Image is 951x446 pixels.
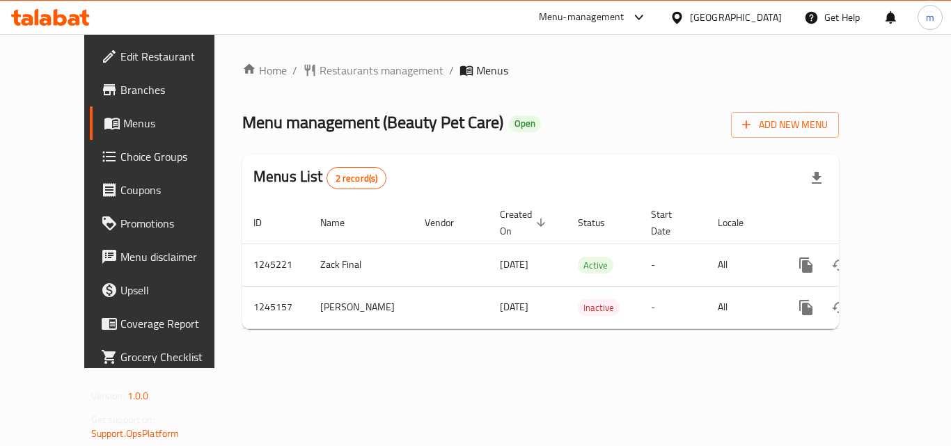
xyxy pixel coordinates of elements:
a: Home [242,62,287,79]
span: ID [253,214,280,231]
td: All [707,286,778,328]
span: Restaurants management [320,62,443,79]
div: Active [578,257,613,273]
span: Active [578,257,613,273]
div: [GEOGRAPHIC_DATA] [690,10,782,25]
span: Get support on: [91,411,155,429]
button: Change Status [823,248,856,282]
div: Inactive [578,299,620,316]
td: [PERSON_NAME] [309,286,414,328]
a: Restaurants management [303,62,443,79]
span: 2 record(s) [327,172,386,185]
span: [DATE] [500,298,528,316]
span: m [926,10,934,25]
span: Version: [91,387,125,405]
span: Name [320,214,363,231]
td: 1245221 [242,244,309,286]
span: Branches [120,81,232,98]
span: Menu disclaimer [120,248,232,265]
span: Menu management ( Beauty Pet Care ) [242,106,503,138]
a: Choice Groups [90,140,243,173]
span: Grocery Checklist [120,349,232,365]
span: Inactive [578,300,620,316]
button: more [789,248,823,282]
a: Branches [90,73,243,106]
button: more [789,291,823,324]
a: Grocery Checklist [90,340,243,374]
span: Start Date [651,206,690,239]
a: Upsell [90,273,243,307]
span: Promotions [120,215,232,232]
a: Edit Restaurant [90,40,243,73]
div: Menu-management [539,9,624,26]
a: Coverage Report [90,307,243,340]
span: Coupons [120,182,232,198]
a: Coupons [90,173,243,207]
li: / [292,62,297,79]
a: Menus [90,106,243,140]
div: Total records count [327,167,387,189]
span: Upsell [120,282,232,298]
span: Coverage Report [120,315,232,332]
button: Add New Menu [731,112,839,138]
span: Menus [476,62,508,79]
span: Open [509,118,541,129]
a: Menu disclaimer [90,240,243,273]
li: / [449,62,454,79]
span: Choice Groups [120,148,232,165]
span: Menus [123,115,232,132]
div: Open [509,116,541,132]
span: Locale [718,214,762,231]
h2: Menus List [253,166,386,189]
table: enhanced table [242,202,934,329]
span: Add New Menu [742,116,828,134]
div: Export file [800,161,833,195]
span: Vendor [425,214,472,231]
span: Created On [500,206,550,239]
td: Zack Final [309,244,414,286]
td: - [640,244,707,286]
a: Support.OpsPlatform [91,424,180,443]
button: Change Status [823,291,856,324]
span: 1.0.0 [127,387,149,405]
td: - [640,286,707,328]
td: All [707,244,778,286]
a: Promotions [90,207,243,240]
th: Actions [778,202,934,244]
span: Status [578,214,623,231]
td: 1245157 [242,286,309,328]
span: Edit Restaurant [120,48,232,65]
span: [DATE] [500,255,528,273]
nav: breadcrumb [242,62,839,79]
